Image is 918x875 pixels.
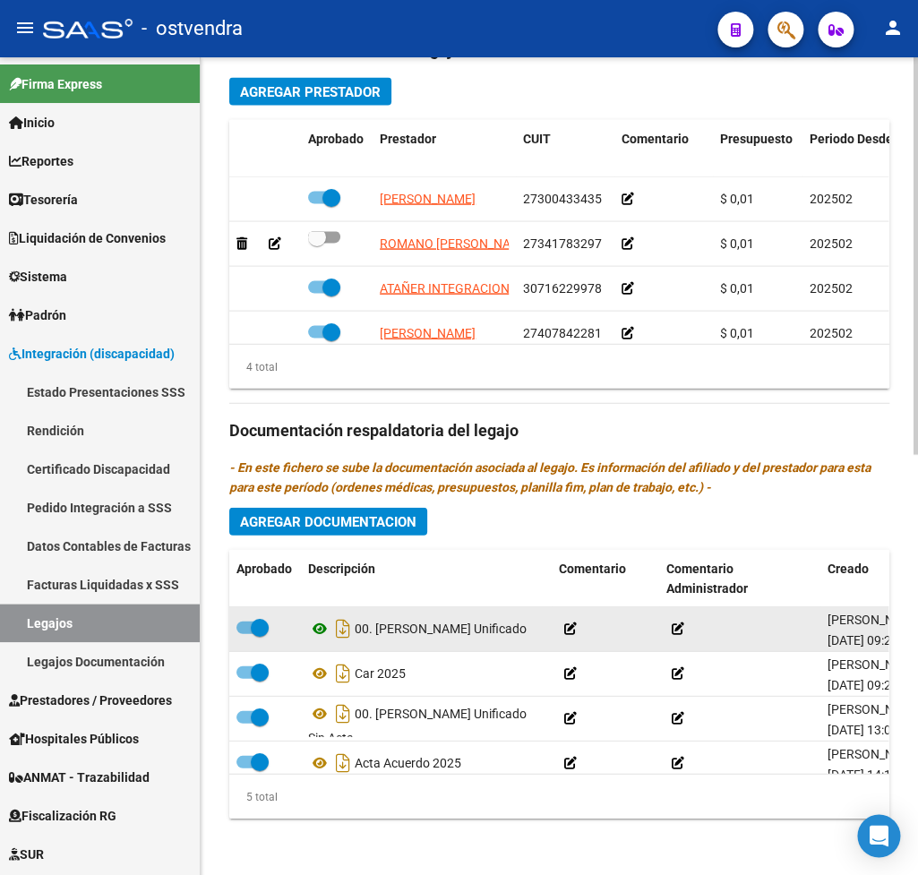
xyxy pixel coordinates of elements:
[331,748,355,776] i: Descargar documento
[380,236,532,250] span: ROMANO [PERSON_NAME]
[308,131,364,145] span: Aprobado
[9,344,175,364] span: Integración (discapacidad)
[240,83,381,99] span: Agregar Prestador
[523,191,602,205] span: 27300433435
[229,417,889,442] h3: Documentación respaldatoria del legajo
[9,190,78,210] span: Tesorería
[810,191,853,205] span: 202502
[9,228,166,248] span: Liquidación de Convenios
[559,561,626,575] span: Comentario
[713,119,802,178] datatable-header-cell: Presupuesto
[523,280,602,295] span: 30716229978
[659,549,820,608] datatable-header-cell: Comentario Administrador
[523,325,602,339] span: 27407842281
[9,305,66,325] span: Padrón
[229,356,278,376] div: 4 total
[308,699,545,736] div: 00. [PERSON_NAME] Unificado Sin Acta
[9,691,172,710] span: Prestadores / Proveedores
[9,113,55,133] span: Inicio
[828,677,898,691] span: [DATE] 09:26
[523,131,551,145] span: CUIT
[380,131,436,145] span: Prestador
[308,561,375,575] span: Descripción
[9,768,150,787] span: ANMAT - Trazabilidad
[666,561,748,596] span: Comentario Administrador
[308,748,545,776] div: Acta Acuerdo 2025
[301,549,552,608] datatable-header-cell: Descripción
[720,131,793,145] span: Presupuesto
[810,325,853,339] span: 202502
[229,77,391,105] button: Agregar Prestador
[331,613,355,642] i: Descargar documento
[308,658,545,687] div: Car 2025
[331,699,355,727] i: Descargar documento
[373,119,516,178] datatable-header-cell: Prestador
[810,131,893,145] span: Periodo Desde
[810,236,853,250] span: 202502
[9,151,73,171] span: Reportes
[142,9,243,48] span: - ostvendra
[380,325,476,339] span: [PERSON_NAME]
[828,561,869,575] span: Creado
[720,191,754,205] span: $ 0,01
[802,119,901,178] datatable-header-cell: Periodo Desde
[229,786,278,806] div: 5 total
[9,806,116,826] span: Fiscalización RG
[622,131,689,145] span: Comentario
[229,459,871,493] i: - En este fichero se sube la documentación asociada al legajo. Es información del afiliado y del ...
[240,513,416,529] span: Agregar Documentacion
[308,613,545,642] div: 00. [PERSON_NAME] Unificado
[828,632,898,647] span: [DATE] 09:26
[9,729,139,749] span: Hospitales Públicos
[882,17,904,39] mat-icon: person
[9,845,44,864] span: SUR
[9,74,102,94] span: Firma Express
[301,119,373,178] datatable-header-cell: Aprobado
[229,549,301,608] datatable-header-cell: Aprobado
[828,767,898,781] span: [DATE] 14:15
[552,549,659,608] datatable-header-cell: Comentario
[14,17,36,39] mat-icon: menu
[523,236,602,250] span: 27341783297
[380,280,556,295] span: ATAÑER INTEGRACIONES S.R.L
[331,658,355,687] i: Descargar documento
[810,280,853,295] span: 202502
[614,119,713,178] datatable-header-cell: Comentario
[720,280,754,295] span: $ 0,01
[720,236,754,250] span: $ 0,01
[236,561,292,575] span: Aprobado
[857,814,900,857] div: Open Intercom Messenger
[828,722,898,736] span: [DATE] 13:07
[516,119,614,178] datatable-header-cell: CUIT
[380,191,476,205] span: [PERSON_NAME]
[9,267,67,287] span: Sistema
[720,325,754,339] span: $ 0,01
[229,507,427,535] button: Agregar Documentacion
